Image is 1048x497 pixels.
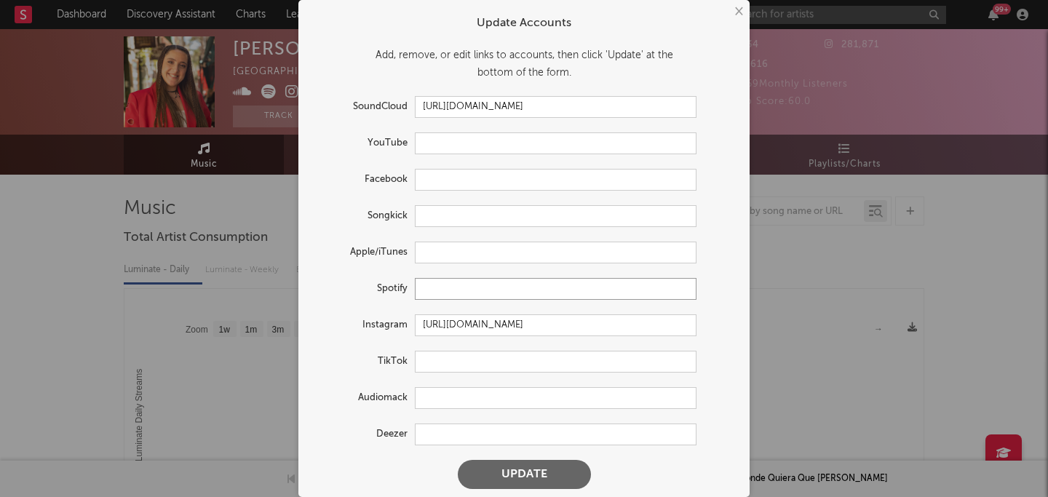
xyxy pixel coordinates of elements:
button: × [730,4,746,20]
label: Instagram [313,317,415,334]
label: Deezer [313,426,415,443]
label: Audiomack [313,389,415,407]
div: Add, remove, or edit links to accounts, then click 'Update' at the bottom of the form. [313,47,735,81]
label: Apple/iTunes [313,244,415,261]
button: Update [458,460,591,489]
label: YouTube [313,135,415,152]
label: Spotify [313,280,415,298]
label: SoundCloud [313,98,415,116]
div: Update Accounts [313,15,735,32]
label: Songkick [313,207,415,225]
label: TikTok [313,353,415,370]
label: Facebook [313,171,415,188]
